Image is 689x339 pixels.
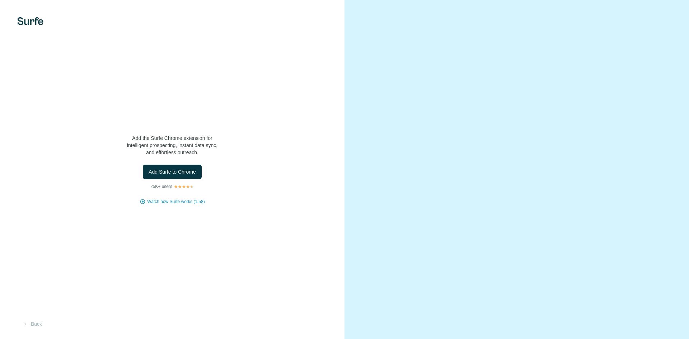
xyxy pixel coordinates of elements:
[174,184,194,189] img: Rating Stars
[147,198,205,205] button: Watch how Surfe works (1:58)
[149,168,196,175] span: Add Surfe to Chrome
[100,100,244,129] h1: Let’s bring Surfe to your LinkedIn
[100,135,244,156] p: Add the Surfe Chrome extension for intelligent prospecting, instant data sync, and effortless out...
[17,17,43,25] img: Surfe's logo
[143,165,202,179] button: Add Surfe to Chrome
[17,317,47,330] button: Back
[150,183,172,190] p: 25K+ users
